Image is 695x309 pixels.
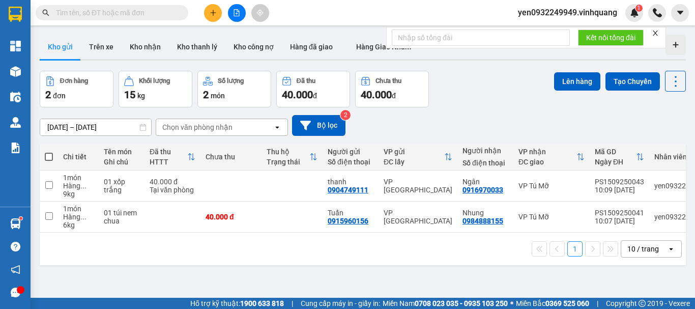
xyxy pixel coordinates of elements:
img: phone-icon [653,8,662,17]
input: Select a date range. [40,119,151,135]
span: copyright [639,300,646,307]
button: Đã thu40.000đ [276,71,350,107]
span: 15 [124,89,135,101]
sup: 2 [340,110,351,120]
span: caret-down [676,8,685,17]
span: ⚪️ [510,301,513,305]
button: plus [204,4,222,22]
div: VP [GEOGRAPHIC_DATA] [384,178,452,194]
span: 2 [45,89,51,101]
span: yen0932249949.vinhquang [510,6,625,19]
div: ĐC lấy [384,158,444,166]
span: Hàng Giao Nhầm [356,43,411,51]
div: 9 kg [63,190,94,198]
span: question-circle [11,242,20,251]
span: Cung cấp máy in - giấy in: [301,298,380,309]
div: Chưa thu [375,77,401,85]
button: Bộ lọc [292,115,345,136]
span: | [597,298,598,309]
div: 6 kg [63,221,94,229]
button: aim [251,4,269,22]
div: 10 / trang [627,244,659,254]
input: Nhập số tổng đài [392,30,570,46]
div: Trạng thái [267,158,309,166]
span: 40.000 [361,89,392,101]
div: VP nhận [518,148,576,156]
strong: 0708 023 035 - 0935 103 250 [415,299,508,307]
span: close [652,30,659,37]
div: Hàng thông thường [63,213,94,221]
div: VP Tú Mỡ [518,182,585,190]
div: Đã thu [150,148,187,156]
span: 1 [637,5,641,12]
button: Tạo Chuyến [605,72,660,91]
th: Toggle SortBy [513,144,590,171]
div: Số điện thoại [328,158,373,166]
img: logo-vxr [9,7,22,22]
div: Tuấn [328,209,373,217]
img: warehouse-icon [10,92,21,102]
div: HTTT [150,158,187,166]
div: 0984888155 [462,217,503,225]
input: Tìm tên, số ĐT hoặc mã đơn [56,7,176,18]
div: PS1509250043 [595,178,644,186]
div: Mã GD [595,148,636,156]
th: Toggle SortBy [590,144,649,171]
button: caret-down [671,4,689,22]
span: search [42,9,49,16]
div: 40.000 đ [150,178,195,186]
div: ĐC giao [518,158,576,166]
div: Tên món [104,148,139,156]
sup: 1 [635,5,643,12]
div: Nhung [462,209,508,217]
span: 40.000 [282,89,313,101]
span: Hỗ trợ kỹ thuật: [190,298,284,309]
div: Thu hộ [267,148,309,156]
div: Ghi chú [104,158,139,166]
div: Đã thu [297,77,315,85]
button: Khối lượng15kg [119,71,192,107]
div: 0915960156 [328,217,368,225]
img: warehouse-icon [10,66,21,77]
div: Người gửi [328,148,373,156]
sup: 1 [19,217,22,220]
button: Kho thanh lý [169,35,225,59]
th: Toggle SortBy [262,144,323,171]
div: Chưa thu [206,153,256,161]
div: Người nhận [462,147,508,155]
button: Số lượng2món [197,71,271,107]
button: file-add [228,4,246,22]
div: 1 món [63,174,94,182]
div: Ngày ĐH [595,158,636,166]
th: Toggle SortBy [379,144,457,171]
span: 2 [203,89,209,101]
div: 01 túi nem chua [104,209,139,225]
span: file-add [233,9,240,16]
th: Toggle SortBy [144,144,200,171]
span: Kết nối tổng đài [586,32,635,43]
span: đ [392,92,396,100]
span: ... [80,213,86,221]
span: aim [256,9,264,16]
button: Lên hàng [554,72,600,91]
span: đơn [53,92,66,100]
div: Tại văn phòng [150,186,195,194]
strong: 1900 633 818 [240,299,284,307]
div: VP gửi [384,148,444,156]
div: Tạo kho hàng mới [665,35,686,55]
button: Kho nhận [122,35,169,59]
div: 10:09 [DATE] [595,186,644,194]
button: Chưa thu40.000đ [355,71,429,107]
div: 0904749111 [328,186,368,194]
div: Số lượng [218,77,244,85]
div: VP Tú Mỡ [518,213,585,221]
img: solution-icon [10,143,21,153]
strong: 0369 525 060 [545,299,589,307]
div: Đơn hàng [60,77,88,85]
div: Số điện thoại [462,159,508,167]
div: thanh [328,178,373,186]
button: 1 [567,241,583,257]
button: Kết nối tổng đài [578,30,644,46]
img: warehouse-icon [10,218,21,229]
img: icon-new-feature [630,8,639,17]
